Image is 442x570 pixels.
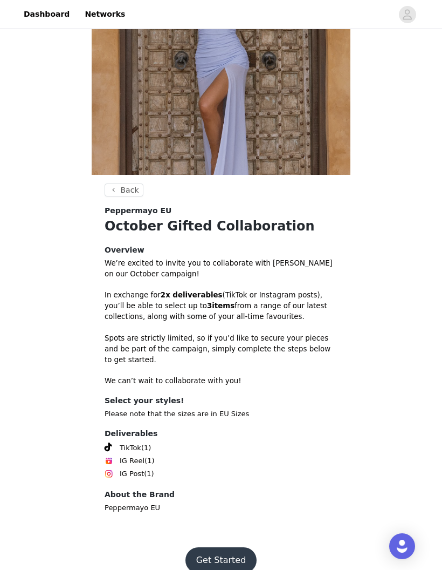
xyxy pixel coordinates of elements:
[105,457,113,465] img: Instagram Reels Icon
[105,205,171,216] span: Peppermayo EU
[120,469,144,479] span: IG Post
[105,184,143,196] button: Back
[78,2,132,26] a: Networks
[141,443,151,453] span: (1)
[17,2,76,26] a: Dashboard
[212,302,234,310] strong: items
[105,216,337,236] h1: October Gifted Collaboration
[105,377,241,385] span: We can’t wait to collaborate with you!
[105,291,327,321] span: In exchange for (TikTok or Instagram posts), you’ll be able to select up to from a range of our l...
[402,6,412,23] div: avatar
[105,334,330,364] span: Spots are strictly limited, so if you’d like to secure your pieces and be part of the campaign, s...
[120,443,141,453] span: TikTok
[105,245,337,256] h4: Overview
[144,456,154,466] span: (1)
[389,533,415,559] div: Open Intercom Messenger
[105,503,337,513] p: Peppermayo EU
[161,291,223,299] strong: 2x deliverables
[105,428,337,439] h4: Deliverables
[105,259,333,278] span: We’re excited to invite you to collaborate with [PERSON_NAME] on our October campaign!
[207,302,212,310] strong: 3
[144,469,154,479] span: (1)
[120,456,144,466] span: IG Reel
[105,395,337,406] h4: Select your styles!
[105,409,337,419] p: Please note that the sizes are in EU Sizes
[105,489,337,500] h4: About the Brand
[105,470,113,478] img: Instagram Icon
